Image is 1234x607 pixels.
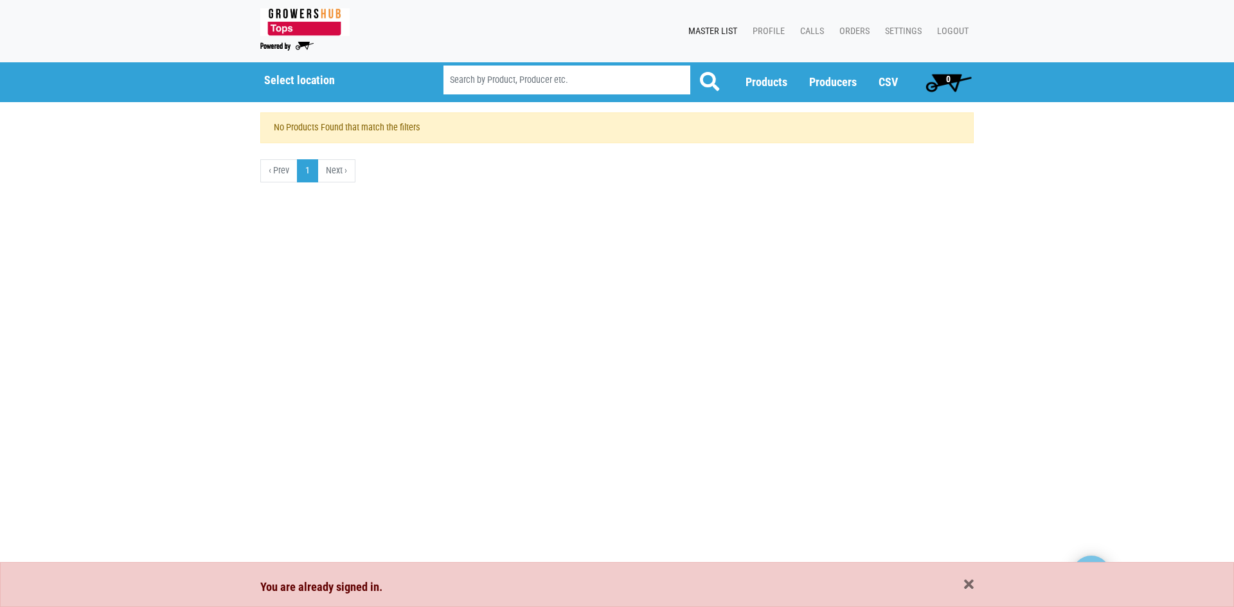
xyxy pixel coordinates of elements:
[260,159,974,182] nav: pager
[260,42,314,51] img: Powered by Big Wheelbarrow
[746,75,787,89] a: Products
[829,19,875,44] a: Orders
[264,73,411,87] h5: Select location
[790,19,829,44] a: Calls
[879,75,898,89] a: CSV
[920,69,977,95] a: 0
[297,159,318,182] a: 1
[875,19,927,44] a: Settings
[260,112,974,143] div: No Products Found that match the filters
[742,19,790,44] a: Profile
[260,8,350,36] img: 279edf242af8f9d49a69d9d2afa010fb.png
[927,19,974,44] a: Logout
[946,74,951,84] span: 0
[443,66,690,94] input: Search by Product, Producer etc.
[678,19,742,44] a: Master List
[809,75,857,89] a: Producers
[260,578,974,596] div: You are already signed in.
